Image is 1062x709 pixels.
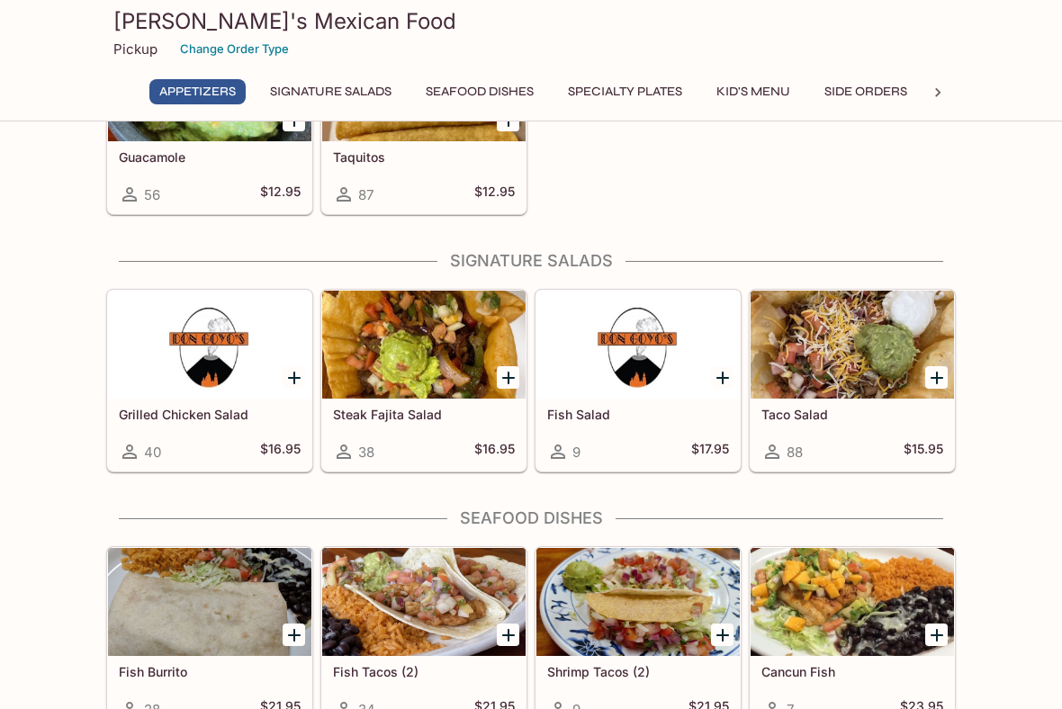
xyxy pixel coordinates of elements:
a: Taquitos87$12.95 [321,32,526,214]
h5: $16.95 [474,441,515,462]
button: Add Steak Fajita Salad [497,366,519,389]
h5: $17.95 [691,441,729,462]
a: Grilled Chicken Salad40$16.95 [107,290,312,471]
div: Taco Salad [751,291,954,399]
div: Guacamole [108,33,311,141]
h5: Fish Tacos (2) [333,664,515,679]
button: Add Taco Salad [925,366,948,389]
h5: Grilled Chicken Salad [119,407,301,422]
div: Shrimp Tacos (2) [536,548,740,656]
button: Add Cancun Fish [925,624,948,646]
h3: [PERSON_NAME]'s Mexican Food [113,7,949,35]
a: Taco Salad88$15.95 [750,290,955,471]
span: 40 [144,444,161,461]
button: Change Order Type [172,35,297,63]
div: Fish Tacos (2) [322,548,526,656]
h4: Seafood Dishes [106,508,956,528]
p: Pickup [113,40,157,58]
h5: Shrimp Tacos (2) [547,664,729,679]
h5: Fish Burrito [119,664,301,679]
button: Add Fish Salad [711,366,733,389]
h5: $12.95 [260,184,301,205]
div: Fish Burrito [108,548,311,656]
div: Fish Salad [536,291,740,399]
button: Appetizers [149,79,246,104]
button: Add Shrimp Tacos (2) [711,624,733,646]
span: 38 [358,444,374,461]
h5: Fish Salad [547,407,729,422]
a: Fish Salad9$17.95 [535,290,741,471]
button: Add Fish Tacos (2) [497,624,519,646]
button: Add Fish Burrito [283,624,305,646]
div: Taquitos [322,33,526,141]
button: Kid's Menu [706,79,800,104]
button: Specialty Plates [558,79,692,104]
button: Seafood Dishes [416,79,544,104]
span: 87 [358,186,373,203]
h5: $12.95 [474,184,515,205]
h5: Taquitos [333,149,515,165]
div: Steak Fajita Salad [322,291,526,399]
h4: Signature Salads [106,251,956,271]
div: Cancun Fish [751,548,954,656]
a: Guacamole56$12.95 [107,32,312,214]
span: 9 [572,444,580,461]
h5: Steak Fajita Salad [333,407,515,422]
h5: Taco Salad [761,407,943,422]
div: Grilled Chicken Salad [108,291,311,399]
h5: $16.95 [260,441,301,462]
span: 56 [144,186,160,203]
button: Side Orders [814,79,917,104]
button: Add Grilled Chicken Salad [283,366,305,389]
span: 88 [787,444,803,461]
a: Steak Fajita Salad38$16.95 [321,290,526,471]
button: Signature Salads [260,79,401,104]
h5: Guacamole [119,149,301,165]
h5: $15.95 [904,441,943,462]
h5: Cancun Fish [761,664,943,679]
